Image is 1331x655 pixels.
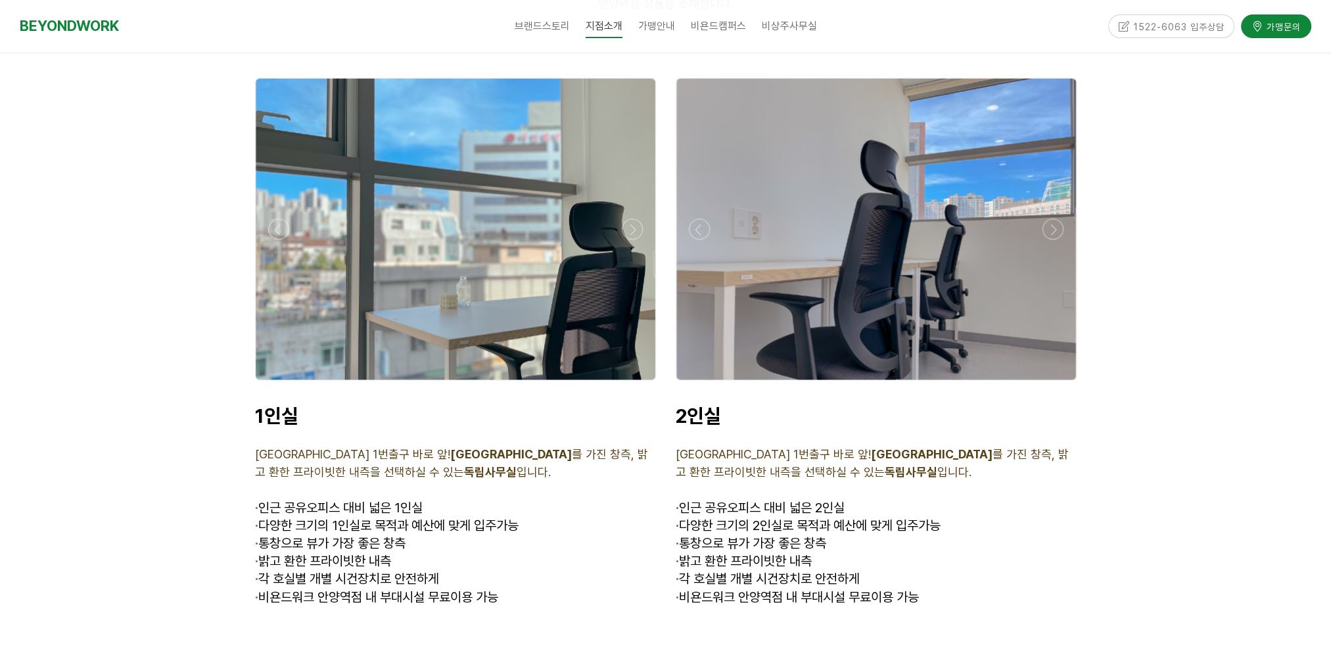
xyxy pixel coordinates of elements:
[676,517,941,533] span: 다양한 크기의 2인실로 목적과 예산에 맞게 입주가능
[515,20,570,32] span: 브랜드스토리
[676,499,679,515] span: ·
[762,20,817,32] span: 비상주사무실
[255,517,519,533] span: 다양한 크기의 1인실로 목적과 예산에 맞게 입주가능
[255,447,648,478] span: [GEOGRAPHIC_DATA] 1번출구 바로 앞! 를 가진 창측, 밝고 환한 프라이빗한 내측을 선택하실 수 있는 입니다.
[255,552,258,568] strong: ·
[676,535,826,550] span: 통창으로 뷰가 가장 좋은 창측
[464,464,517,478] strong: 독립사무실
[578,10,630,43] a: 지점소개
[255,552,391,568] span: 밝고 환한 프라이빗한 내측
[20,14,119,38] a: BEYONDWORK
[676,570,679,586] strong: ·
[255,517,258,533] strong: ·
[255,403,298,427] span: 1인실
[255,589,498,604] span: 비욘드워크 안양역점 내 부대시설 무료이용 가능
[676,589,919,604] span: 비욘드워크 안양역점 내 부대시설 무료이용 가능
[676,517,679,533] strong: ·
[638,20,675,32] span: 가맹안내
[255,570,439,586] span: 각 호실별 개별 시건장치로 안전하게
[754,10,825,43] a: 비상주사무실
[676,570,860,586] span: 각 호실별 개별 시건장치로 안전하게
[676,535,679,550] strong: ·
[450,447,572,460] strong: [GEOGRAPHIC_DATA]
[255,535,406,550] span: 통창으로 뷰가 가장 좋은 창측
[255,570,258,586] strong: ·
[630,10,683,43] a: 가맹안내
[871,447,992,460] strong: [GEOGRAPHIC_DATA]
[676,552,812,568] span: 밝고 환한 프라이빗한 내측
[255,535,258,550] strong: ·
[255,499,258,515] span: ·
[255,589,258,604] strong: ·
[676,447,1069,478] span: [GEOGRAPHIC_DATA] 1번출구 바로 앞! 를 가진 창측, 밝고 환한 프라이빗한 내측을 선택하실 수 있는 입니다.
[1263,20,1301,33] span: 가맹문의
[586,15,622,38] span: 지점소개
[258,499,423,515] span: 인근 공유오피스 대비 넓은 1인실
[885,464,937,478] strong: 독립사무실
[507,10,578,43] a: 브랜드스토리
[691,20,746,32] span: 비욘드캠퍼스
[1241,14,1311,37] a: 가맹문의
[676,589,679,604] strong: ·
[683,10,754,43] a: 비욘드캠퍼스
[679,499,845,515] span: 인근 공유오피스 대비 넓은 2인실
[676,552,679,568] strong: ·
[676,403,721,427] span: 2인실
